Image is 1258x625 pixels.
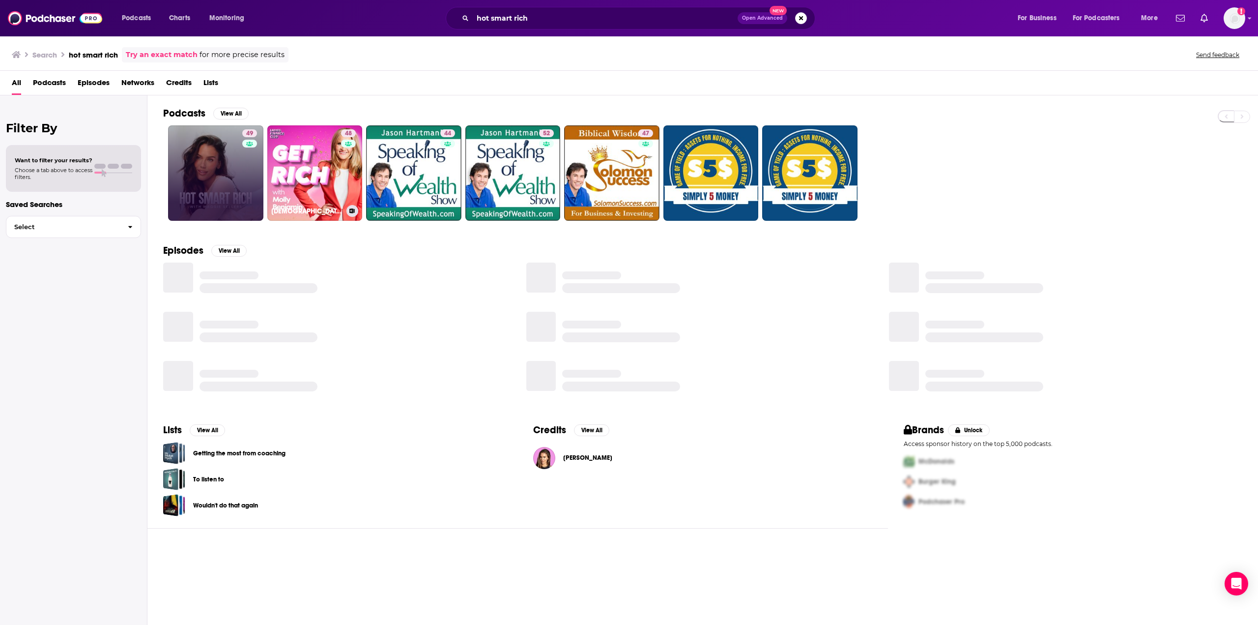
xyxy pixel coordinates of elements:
[166,75,192,95] a: Credits
[1225,572,1248,595] div: Open Intercom Messenger
[1237,7,1245,15] svg: Add a profile image
[163,244,203,257] h2: Episodes
[163,244,247,257] a: EpisodesView All
[6,224,120,230] span: Select
[904,440,1242,447] p: Access sponsor history on the top 5,000 podcasts.
[246,129,253,139] span: 49
[163,107,249,119] a: PodcastsView All
[366,125,461,221] a: 44
[1066,10,1134,26] button: open menu
[163,442,185,464] a: Getting the most from coaching
[202,10,257,26] button: open menu
[209,11,244,25] span: Monitoring
[900,451,918,472] img: First Pro Logo
[900,472,918,492] img: Second Pro Logo
[267,125,363,221] a: 48[DEMOGRAPHIC_DATA] Finance Club - Get Rich
[948,424,990,436] button: Unlock
[900,492,918,512] img: Third Pro Logo
[444,129,451,139] span: 44
[33,75,66,95] a: Podcasts
[242,129,257,137] a: 49
[163,107,205,119] h2: Podcasts
[563,454,612,462] span: [PERSON_NAME]
[1134,10,1170,26] button: open menu
[563,454,612,462] a: Maggie Sellers
[163,424,225,436] a: ListsView All
[345,129,352,139] span: 48
[115,10,164,26] button: open menu
[543,129,550,139] span: 52
[69,50,118,60] h3: hot smart rich
[15,167,92,180] span: Choose a tab above to access filters.
[1172,10,1189,27] a: Show notifications dropdown
[1224,7,1245,29] span: Logged in as mcastricone
[12,75,21,95] a: All
[163,424,182,436] h2: Lists
[1141,11,1158,25] span: More
[638,129,653,137] a: 47
[918,477,956,486] span: Burger King
[193,500,258,511] a: Wouldn't do that again
[341,129,356,137] a: 48
[32,50,57,60] h3: Search
[1018,11,1057,25] span: For Business
[642,129,649,139] span: 47
[193,448,286,459] a: Getting the most from coaching
[126,49,198,60] a: Try an exact match
[163,10,196,26] a: Charts
[742,16,783,21] span: Open Advanced
[1224,7,1245,29] button: Show profile menu
[203,75,218,95] a: Lists
[6,216,141,238] button: Select
[564,125,659,221] a: 47
[200,49,285,60] span: for more precise results
[918,498,965,506] span: Podchaser Pro
[738,12,787,24] button: Open AdvancedNew
[473,10,738,26] input: Search podcasts, credits, & more...
[121,75,154,95] a: Networks
[15,157,92,164] span: Want to filter your results?
[574,424,609,436] button: View All
[904,424,944,436] h2: Brands
[213,108,249,119] button: View All
[533,442,872,474] button: Maggie SellersMaggie Sellers
[78,75,110,95] a: Episodes
[539,129,554,137] a: 52
[455,7,825,30] div: Search podcasts, credits, & more...
[1224,7,1245,29] img: User Profile
[533,447,555,469] img: Maggie Sellers
[169,11,190,25] span: Charts
[8,9,102,28] img: Podchaser - Follow, Share and Rate Podcasts
[6,121,141,135] h2: Filter By
[6,200,141,209] p: Saved Searches
[918,457,954,466] span: McDonalds
[1011,10,1069,26] button: open menu
[1197,10,1212,27] a: Show notifications dropdown
[440,129,455,137] a: 44
[163,468,185,490] a: To listen to
[122,11,151,25] span: Podcasts
[1073,11,1120,25] span: For Podcasters
[211,245,247,257] button: View All
[193,474,224,485] a: To listen to
[168,125,263,221] a: 49
[190,424,225,436] button: View All
[1193,51,1242,59] button: Send feedback
[465,125,561,221] a: 52
[770,6,787,15] span: New
[163,494,185,516] a: Wouldn't do that again
[533,424,566,436] h2: Credits
[271,207,343,215] h3: [DEMOGRAPHIC_DATA] Finance Club - Get Rich
[533,424,609,436] a: CreditsView All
